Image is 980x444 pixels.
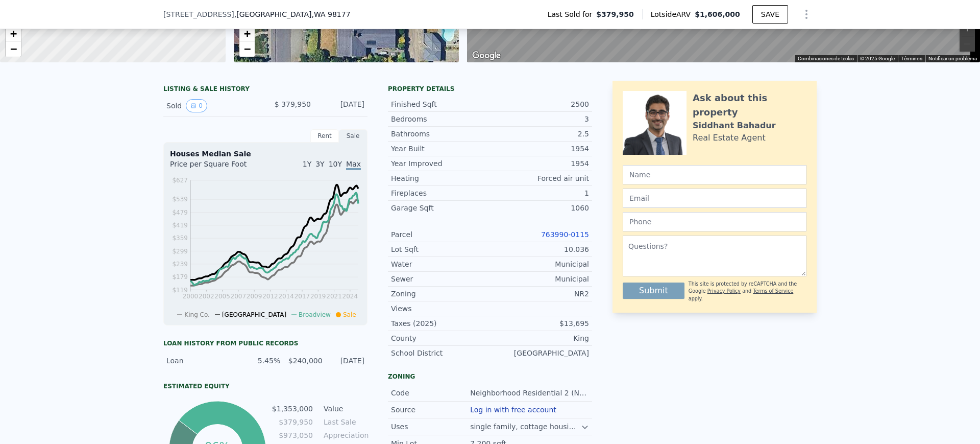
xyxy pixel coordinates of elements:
tspan: $479 [172,209,188,216]
td: Last Sale [322,416,367,428]
div: [DATE] [319,99,364,112]
tspan: 2024 [342,293,358,300]
button: Reducir [960,36,975,52]
div: Parcel [391,229,490,240]
span: + [10,27,17,40]
div: King [490,333,589,343]
span: $ 379,950 [275,100,311,108]
div: 2500 [490,99,589,109]
div: Loan history from public records [163,339,367,347]
span: Lotside ARV [651,9,695,19]
tspan: $239 [172,261,188,268]
tspan: 2007 [231,293,247,300]
div: 1060 [490,203,589,213]
div: Municipal [490,259,589,269]
div: Real Estate Agent [693,132,766,144]
div: 1 [490,188,589,198]
tspan: 2021 [326,293,342,300]
div: Year Improved [391,158,490,169]
div: Siddhant Bahadur [693,120,776,132]
div: Ask about this property [693,91,806,120]
span: Broadview [299,311,331,318]
div: 1954 [490,144,589,154]
div: Taxes (2025) [391,318,490,329]
a: Abre esta zona en Google Maps (se abre en una nueva ventana) [470,49,503,62]
div: NR2 [490,289,589,299]
div: Uses [391,422,470,432]
tspan: $119 [172,287,188,294]
div: Rent [310,129,339,143]
div: Year Built [391,144,490,154]
div: This site is protected by reCAPTCHA and the Google and apply. [689,281,806,302]
span: Sale [343,311,356,318]
div: Code [391,388,470,398]
span: [GEOGRAPHIC_DATA] [222,311,286,318]
tspan: $299 [172,248,188,255]
a: 763990-0115 [541,230,589,239]
div: $13,695 [490,318,589,329]
input: Email [623,189,806,208]
div: Sold [166,99,257,112]
tspan: $179 [172,273,188,281]
div: Garage Sqft [391,203,490,213]
tspan: 2005 [214,293,230,300]
a: Zoom out [6,41,21,57]
button: Combinaciones de teclas [798,55,854,62]
button: View historical data [186,99,207,112]
div: [DATE] [329,356,364,366]
div: Finished Sqft [391,99,490,109]
div: Loan [166,356,238,366]
div: Bathrooms [391,129,490,139]
a: Terms of Service [753,288,793,294]
div: Municipal [490,274,589,284]
button: SAVE [752,5,788,24]
div: Sewer [391,274,490,284]
div: 3 [490,114,589,124]
a: Privacy Policy [707,288,741,294]
div: Zoning [388,372,592,381]
span: 3Y [315,160,324,168]
span: 1Y [303,160,311,168]
div: Bedrooms [391,114,490,124]
td: $379,950 [272,416,313,428]
tspan: $359 [172,235,188,242]
tspan: 2002 [199,293,214,300]
a: Zoom out [239,41,255,57]
td: Appreciation [322,430,367,441]
tspan: 2017 [295,293,310,300]
span: + [243,27,250,40]
div: LISTING & SALE HISTORY [163,85,367,95]
span: 10Y [329,160,342,168]
button: Show Options [796,4,817,25]
span: − [243,42,250,55]
button: Submit [623,283,684,299]
tspan: 2012 [262,293,278,300]
span: Max [346,160,361,170]
tspan: 2014 [278,293,294,300]
input: Name [623,165,806,184]
button: Log in with free account [470,406,556,414]
div: 5.45% [244,356,280,366]
td: $973,050 [272,430,313,441]
div: Property details [388,85,592,93]
div: Neighborhood Residential 2 (NR2) [470,388,589,398]
div: Views [391,303,490,314]
div: Forced air unit [490,173,589,183]
div: Price per Square Foot [170,159,265,175]
span: King Co. [184,311,210,318]
div: Fireplaces [391,188,490,198]
div: 1954 [490,158,589,169]
td: Value [322,403,367,414]
div: Sale [339,129,367,143]
tspan: 2009 [247,293,262,300]
span: $1,606,000 [695,10,740,18]
div: 2.5 [490,129,589,139]
tspan: $627 [172,177,188,184]
div: Houses Median Sale [170,149,361,159]
tspan: 2000 [183,293,199,300]
span: $379,950 [596,9,634,19]
div: Estimated Equity [163,382,367,390]
div: Lot Sqft [391,244,490,254]
a: Zoom in [239,26,255,41]
a: Zoom in [6,26,21,41]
